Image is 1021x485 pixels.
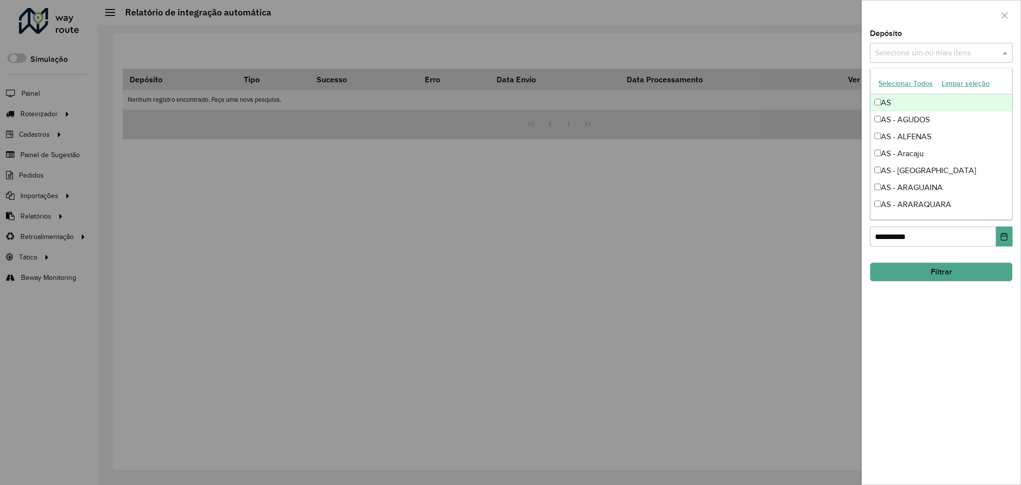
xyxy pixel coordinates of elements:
div: AS - ALFENAS [870,128,1012,145]
button: Choose Date [996,227,1013,246]
label: Depósito [870,27,902,39]
div: AS - ARAGUAINA [870,179,1012,196]
div: AS [870,94,1012,111]
button: Filtrar [870,262,1013,281]
div: AS - AGUDOS [870,111,1012,128]
div: AS - [GEOGRAPHIC_DATA] [870,162,1012,179]
button: Selecionar Todos [874,76,937,91]
button: Limpar seleção [937,76,994,91]
div: AS - ARARAQUARA [870,196,1012,213]
ng-dropdown-panel: Options list [870,68,1013,220]
div: AS - Aracaju [870,145,1012,162]
div: AS - AS Minas [870,213,1012,230]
